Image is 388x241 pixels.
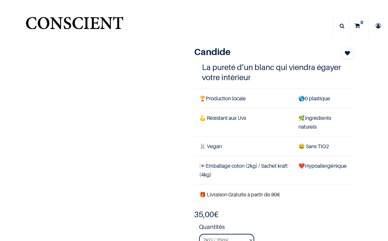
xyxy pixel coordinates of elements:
[194,46,330,57] h1: Candide
[194,210,219,219] b: €
[359,19,365,26] sup: 0
[345,49,350,57] span: Add to wishlist
[293,89,354,108] td: 0 plastique
[199,222,354,234] strong: Quantités
[298,95,305,102] span: 🌎
[298,143,309,149] span: 😄 S
[341,46,354,59] button: Add to wishlist
[293,156,354,185] td: ❤️Hypoallergénique
[199,163,206,169] span: 💌
[350,14,368,37] a: 0
[24,13,125,39] img: Conscient
[199,95,206,102] span: 🏆
[199,191,280,198] font: 🎁 Livraison Gratuite à partir de 90€
[199,143,222,149] span: 🐰 Vegan
[293,137,354,156] td: ans TiO2
[194,210,214,219] span: 35,00
[194,89,294,108] td: Production locale
[199,115,246,121] span: 💪 Résistant aux Uvs
[202,62,346,82] h4: La pureté d’un blanc qui viendra égayer votre intérieur
[293,108,354,136] td: Ingrédients naturels
[298,115,305,121] span: 🌿
[194,156,294,185] td: Emballage coton (2kg) / Sachet kraft (4kg)
[24,13,125,39] a: Logo of Conscient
